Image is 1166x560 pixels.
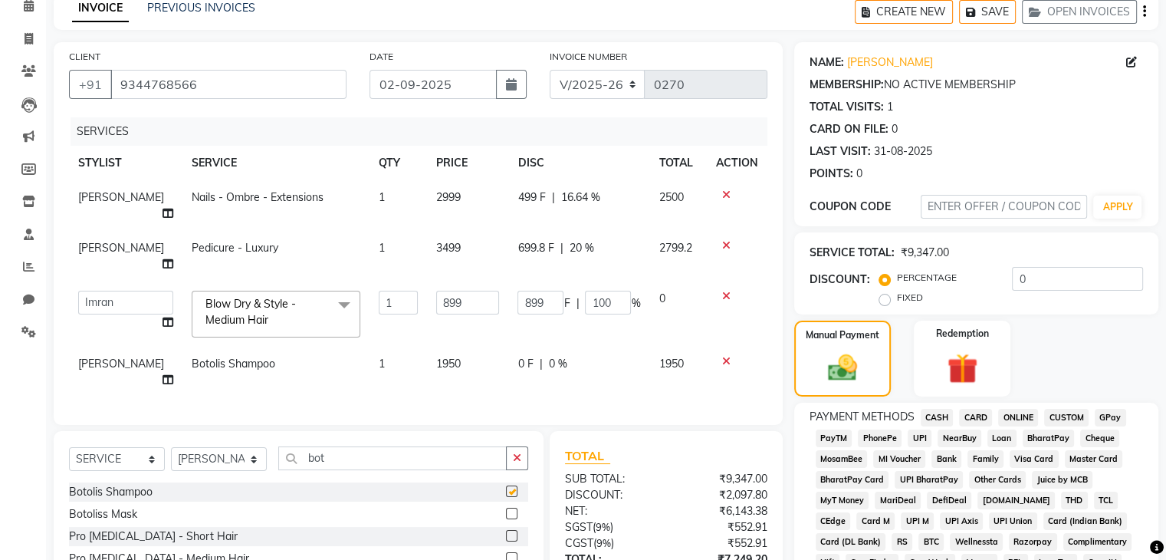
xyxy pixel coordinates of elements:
a: PREVIOUS INVOICES [147,1,255,15]
th: DISC [508,146,649,180]
span: SGST [565,520,593,534]
th: QTY [370,146,427,180]
img: _cash.svg [819,351,866,385]
div: COUPON CODE [810,199,921,215]
span: 2799.2 [659,241,691,255]
span: | [551,189,554,206]
span: PAYMENT METHODS [810,409,915,425]
span: Cheque [1080,430,1119,447]
div: DISCOUNT: [553,487,666,503]
label: Redemption [936,327,989,341]
div: ( ) [553,535,666,552]
a: [PERSON_NAME] [847,54,933,71]
span: 2999 [436,190,461,204]
th: PRICE [427,146,508,180]
span: Loan [987,430,1017,447]
span: Bank [931,450,961,468]
span: Card (DL Bank) [816,533,886,551]
span: PhonePe [858,430,902,447]
span: TCL [1094,492,1118,509]
label: CLIENT [69,50,100,64]
span: Card (Indian Bank) [1043,512,1128,530]
span: Razorpay [1009,533,1057,551]
div: NO ACTIVE MEMBERSHIP [810,77,1143,93]
span: 0 [659,292,665,305]
div: ₹552.91 [666,535,779,552]
span: Master Card [1065,450,1123,468]
span: [PERSON_NAME] [78,357,164,371]
span: DefiDeal [927,492,971,509]
div: Botolis Shampoo [69,484,153,500]
div: MEMBERSHIP: [810,77,884,93]
div: ( ) [553,519,666,535]
div: SERVICE TOTAL: [810,245,895,261]
img: _gift.svg [938,350,987,388]
span: MariDeal [875,492,921,509]
span: Visa Card [1010,450,1059,468]
span: 9% [596,521,610,533]
span: Family [967,450,1003,468]
span: CUSTOM [1044,409,1089,427]
button: +91 [69,70,112,99]
span: BharatPay Card [816,471,889,489]
div: 0 [856,166,862,182]
span: Juice by MCB [1032,471,1092,489]
span: 2500 [659,190,683,204]
th: SERVICE [182,146,370,180]
div: ₹552.91 [666,519,779,535]
span: 1950 [659,357,683,371]
span: CARD [959,409,992,427]
div: Pro [MEDICAL_DATA] - Short Hair [69,529,238,545]
div: TOTAL VISITS: [810,99,884,115]
a: x [268,313,275,327]
div: NAME: [810,54,844,71]
div: LAST VISIT: [810,143,871,160]
input: ENTER OFFER / COUPON CODE [921,195,1088,219]
span: CASH [921,409,954,427]
span: BTC [918,533,944,551]
input: Search or Scan [278,446,507,470]
span: 16.64 % [560,189,599,206]
span: Card M [856,512,895,530]
span: 1950 [436,357,461,371]
span: ONLINE [998,409,1038,427]
span: CGST [565,536,593,550]
label: FIXED [897,291,923,305]
span: [PERSON_NAME] [78,190,164,204]
span: | [539,356,542,372]
span: 0 F [517,356,533,372]
span: [DOMAIN_NAME] [977,492,1055,509]
span: | [576,295,579,311]
div: Botoliss Mask [69,506,137,522]
span: UPI Union [989,512,1037,530]
span: [PERSON_NAME] [78,241,164,255]
span: TOTAL [565,448,610,464]
div: ₹2,097.80 [666,487,779,503]
span: | [560,240,563,256]
div: ₹6,143.38 [666,503,779,519]
span: CEdge [816,512,851,530]
span: Blow Dry & Style - Medium Hair [205,297,296,327]
span: Nails - Ombre - Extensions [192,190,324,204]
span: GPay [1095,409,1126,427]
span: 1 [379,190,385,204]
span: 1 [379,357,385,371]
span: THD [1061,492,1088,509]
label: DATE [370,50,393,64]
span: NearBuy [938,430,981,447]
div: 1 [887,99,893,115]
span: BharatPay [1023,430,1075,447]
input: SEARCH BY NAME/MOBILE/EMAIL/CODE [110,70,347,99]
span: MosamBee [816,450,868,468]
span: UPI [908,430,931,447]
span: UPI M [901,512,934,530]
span: Pedicure - Luxury [192,241,278,255]
span: MI Voucher [873,450,925,468]
div: SUB TOTAL: [553,471,666,487]
label: INVOICE NUMBER [550,50,627,64]
button: APPLY [1093,196,1141,219]
th: TOTAL [649,146,706,180]
div: CARD ON FILE: [810,121,888,137]
div: SERVICES [71,117,779,146]
div: 0 [892,121,898,137]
